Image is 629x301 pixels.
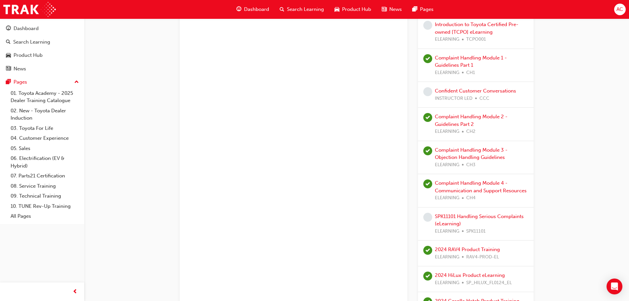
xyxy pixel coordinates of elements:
span: ELEARNING [435,279,459,287]
span: pages-icon [412,5,417,14]
a: 2024 HiLux Product eLearning [435,272,505,278]
a: Complaint Handling Module 3 - Objection Handling Guidelines [435,147,507,161]
span: SPK11101 [466,228,486,235]
span: learningRecordVerb_PASS-icon [423,246,432,255]
a: 03. Toyota For Life [8,123,82,133]
a: car-iconProduct Hub [329,3,376,16]
span: car-icon [334,5,339,14]
span: SP_HILUX_FL0124_EL [466,279,512,287]
a: Complaint Handling Module 4 - Communication and Support Resources [435,180,527,194]
a: 10. TUNE Rev-Up Training [8,201,82,211]
a: pages-iconPages [407,3,439,16]
span: prev-icon [73,288,78,296]
span: pages-icon [6,79,11,85]
span: CH4 [466,194,475,202]
div: Product Hub [14,52,43,59]
span: car-icon [6,53,11,58]
a: 08. Service Training [8,181,82,191]
div: Pages [14,78,27,86]
span: Product Hub [342,6,371,13]
a: Dashboard [3,22,82,35]
a: 05. Sales [8,143,82,154]
span: learningRecordVerb_NONE-icon [423,213,432,222]
span: CCC [479,95,489,102]
span: CH2 [466,128,475,135]
span: learningRecordVerb_PASS-icon [423,179,432,188]
span: search-icon [280,5,284,14]
div: Open Intercom Messenger [607,279,622,294]
span: learningRecordVerb_PASS-icon [423,113,432,122]
span: CH1 [466,69,475,77]
a: search-iconSearch Learning [274,3,329,16]
a: guage-iconDashboard [231,3,274,16]
a: 06. Electrification (EV & Hybrid) [8,153,82,171]
span: learningRecordVerb_NONE-icon [423,21,432,30]
div: Search Learning [13,38,50,46]
img: Trak [3,2,56,17]
a: All Pages [8,211,82,221]
span: TCPO001 [466,36,486,43]
a: 01. Toyota Academy - 2025 Dealer Training Catalogue [8,88,82,106]
a: Confident Customer Conversations [435,88,516,94]
span: learningRecordVerb_COMPLETE-icon [423,272,432,281]
a: 02. New - Toyota Dealer Induction [8,106,82,123]
span: guage-icon [236,5,241,14]
span: up-icon [74,78,79,87]
span: learningRecordVerb_NONE-icon [423,87,432,96]
span: CH3 [466,161,475,169]
span: ELEARNING [435,253,459,261]
span: AC [616,6,623,13]
span: Search Learning [287,6,324,13]
a: Product Hub [3,49,82,61]
button: DashboardSearch LearningProduct HubNews [3,21,82,76]
span: ELEARNING [435,128,459,135]
div: Dashboard [14,25,39,32]
span: News [389,6,402,13]
a: 2024 RAV4 Product Training [435,246,500,252]
span: learningRecordVerb_PASS-icon [423,54,432,63]
a: Search Learning [3,36,82,48]
span: ELEARNING [435,228,459,235]
button: Pages [3,76,82,88]
span: ELEARNING [435,161,459,169]
span: ELEARNING [435,194,459,202]
div: News [14,65,26,73]
span: INSTRUCTOR LED [435,95,472,102]
span: RAV4-PROD-EL [466,253,499,261]
span: search-icon [6,39,11,45]
span: guage-icon [6,26,11,32]
a: News [3,63,82,75]
a: 09. Technical Training [8,191,82,201]
a: 04. Customer Experience [8,133,82,143]
a: Complaint Handling Module 2 - Guidelines Part 2 [435,114,507,127]
a: 07. Parts21 Certification [8,171,82,181]
span: ELEARNING [435,36,459,43]
a: news-iconNews [376,3,407,16]
a: Complaint Handling Module 1 - Guidelines Part 1 [435,55,507,68]
a: SPK11101 Handling Serious Complaints (eLearning) [435,213,524,227]
span: Dashboard [244,6,269,13]
span: ELEARNING [435,69,459,77]
a: Introduction to Toyota Certified Pre-owned [TCPO] eLearning [435,21,518,35]
span: news-icon [6,66,11,72]
span: learningRecordVerb_PASS-icon [423,146,432,155]
span: news-icon [382,5,387,14]
button: AC [614,4,626,15]
span: Pages [420,6,434,13]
